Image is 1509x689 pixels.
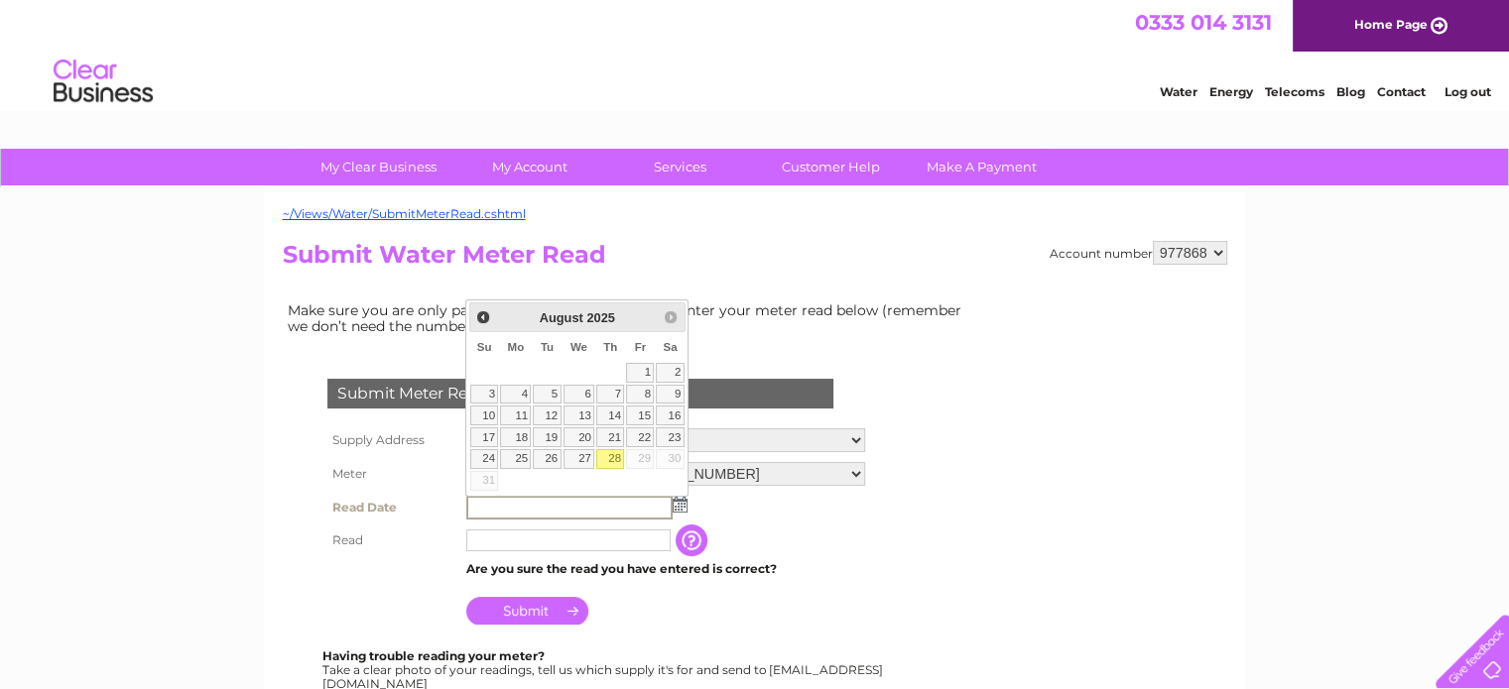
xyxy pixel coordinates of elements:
span: Wednesday [570,341,587,353]
td: Make sure you are only paying for what you use. Simply enter your meter read below (remember we d... [283,297,977,339]
span: August [540,310,583,325]
a: 25 [500,449,531,469]
td: Are you sure the read you have entered is correct? [461,556,870,582]
a: 14 [596,405,624,425]
a: 0333 014 3131 [1135,10,1272,35]
a: 17 [470,427,498,447]
img: logo.png [53,52,154,112]
th: Read [322,524,461,556]
a: 13 [564,405,595,425]
th: Meter [322,457,461,491]
a: Blog [1336,84,1365,99]
a: 2 [656,363,684,383]
a: 1 [626,363,654,383]
a: 3 [470,385,498,404]
a: 11 [500,405,531,425]
h2: Submit Water Meter Read [283,241,1227,279]
span: 2025 [586,310,614,325]
a: 7 [596,385,624,404]
input: Information [676,524,711,556]
a: 23 [656,427,684,447]
div: Submit Meter Read [327,379,833,408]
th: Read Date [322,491,461,524]
a: 21 [596,427,624,447]
a: Energy [1209,84,1253,99]
a: 9 [656,385,684,404]
a: Customer Help [749,149,913,185]
a: 8 [626,385,654,404]
div: Clear Business is a trading name of Verastar Limited (registered in [GEOGRAPHIC_DATA] No. 3667643... [287,11,1224,96]
a: 15 [626,405,654,425]
a: 10 [470,405,498,425]
a: 26 [533,449,561,469]
span: Sunday [477,341,492,353]
div: Account number [1050,241,1227,265]
a: Make A Payment [900,149,1064,185]
a: Log out [1444,84,1490,99]
a: 4 [500,385,531,404]
a: ~/Views/Water/SubmitMeterRead.cshtml [283,206,526,221]
a: 6 [564,385,595,404]
a: 20 [564,427,595,447]
a: 19 [533,427,561,447]
span: Tuesday [541,341,554,353]
a: My Clear Business [297,149,460,185]
th: Supply Address [322,423,461,457]
span: Monday [508,341,525,353]
img: ... [673,497,688,513]
a: 28 [596,449,624,469]
a: 18 [500,427,531,447]
span: Friday [635,341,647,353]
a: 22 [626,427,654,447]
a: My Account [447,149,611,185]
a: 27 [564,449,595,469]
a: 12 [533,405,561,425]
span: Saturday [663,341,677,353]
a: 5 [533,385,561,404]
a: 16 [656,405,684,425]
span: Prev [475,309,491,325]
a: Contact [1377,84,1426,99]
b: Having trouble reading your meter? [322,648,545,663]
input: Submit [466,597,588,625]
a: Prev [472,305,495,328]
a: Services [598,149,762,185]
a: Water [1160,84,1197,99]
a: 24 [470,449,498,469]
a: Telecoms [1265,84,1324,99]
span: Thursday [603,341,617,353]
